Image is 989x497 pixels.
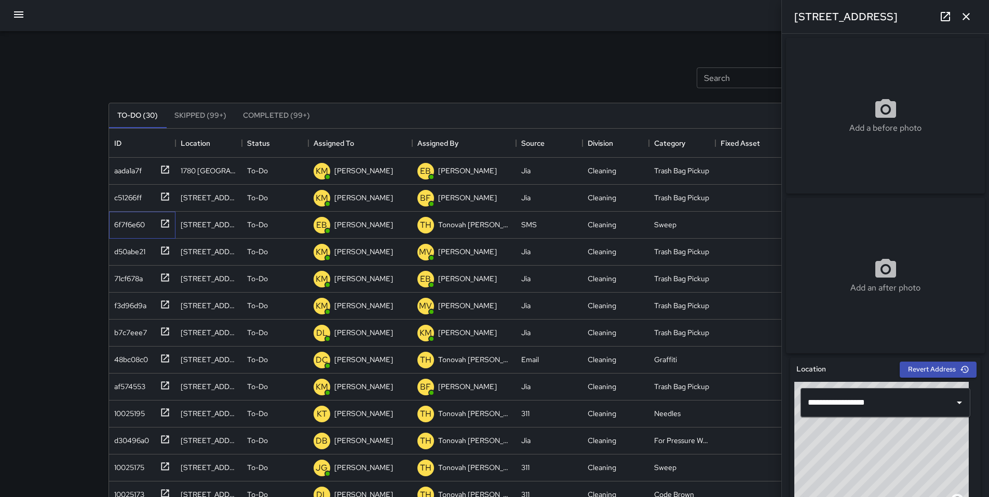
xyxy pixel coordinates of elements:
[521,435,531,446] div: Jia
[654,165,709,176] div: Trash Bag Pickup
[420,219,431,231] p: TH
[110,215,145,230] div: 6f7f6e60
[588,462,616,473] div: Cleaning
[316,273,328,285] p: KM
[247,192,268,203] p: To-Do
[110,161,142,176] div: aada1a7f
[588,381,616,392] div: Cleaning
[181,354,237,365] div: 155 Harriet Street
[420,354,431,366] p: TH
[247,381,268,392] p: To-Do
[420,381,431,393] p: BF
[654,408,681,419] div: Needles
[334,354,393,365] p: [PERSON_NAME]
[247,462,268,473] p: To-Do
[521,165,531,176] div: Jia
[412,129,516,158] div: Assigned By
[247,129,270,158] div: Status
[521,273,531,284] div: Jia
[110,296,146,311] div: f3d96d9a
[316,219,327,231] p: EB
[308,129,412,158] div: Assigned To
[521,219,537,230] div: SMS
[588,327,616,338] div: Cleaning
[438,273,497,284] p: [PERSON_NAME]
[316,327,328,339] p: DL
[582,129,649,158] div: Division
[654,462,676,473] div: Sweep
[721,129,760,158] div: Fixed Asset
[715,129,782,158] div: Fixed Asset
[247,300,268,311] p: To-Do
[181,273,237,284] div: 66 Lafayette Street
[334,462,393,473] p: [PERSON_NAME]
[334,192,393,203] p: [PERSON_NAME]
[654,327,709,338] div: Trash Bag Pickup
[588,129,613,158] div: Division
[242,129,308,158] div: Status
[334,327,393,338] p: [PERSON_NAME]
[334,219,393,230] p: [PERSON_NAME]
[521,462,530,473] div: 311
[438,354,511,365] p: Tonovah [PERSON_NAME]
[316,165,328,177] p: KM
[438,462,511,473] p: Tonovah [PERSON_NAME]
[316,435,328,447] p: DB
[316,300,328,312] p: KM
[438,327,497,338] p: [PERSON_NAME]
[654,354,677,365] div: Graffiti
[247,165,268,176] p: To-Do
[181,381,237,392] div: 550 Minna Street
[334,300,393,311] p: [PERSON_NAME]
[521,192,531,203] div: Jia
[654,192,709,203] div: Trash Bag Pickup
[654,300,709,311] div: Trash Bag Pickup
[654,435,710,446] div: For Pressure Washer
[109,103,166,128] button: To-Do (30)
[654,273,709,284] div: Trash Bag Pickup
[649,129,715,158] div: Category
[334,408,393,419] p: [PERSON_NAME]
[521,408,530,419] div: 311
[175,129,242,158] div: Location
[181,408,237,419] div: 1169 Folsom Street
[334,246,393,257] p: [PERSON_NAME]
[314,129,354,158] div: Assigned To
[654,246,709,257] div: Trash Bag Pickup
[521,246,531,257] div: Jia
[110,350,148,365] div: 48bc08c0
[316,354,328,366] p: DC
[181,246,237,257] div: 1531 Folsom Street
[438,435,511,446] p: Tonovah [PERSON_NAME]
[420,408,431,420] p: TH
[654,219,676,230] div: Sweep
[588,354,616,365] div: Cleaning
[109,129,175,158] div: ID
[181,165,237,176] div: 1780 Folsom Street
[110,242,145,257] div: d50abe21
[588,300,616,311] div: Cleaning
[438,408,511,419] p: Tonovah [PERSON_NAME]
[247,354,268,365] p: To-Do
[420,462,431,474] p: TH
[110,188,142,203] div: c51266ff
[247,246,268,257] p: To-Do
[247,408,268,419] p: To-Do
[521,129,545,158] div: Source
[110,458,144,473] div: 10025175
[516,129,582,158] div: Source
[438,246,497,257] p: [PERSON_NAME]
[181,129,210,158] div: Location
[316,246,328,258] p: KM
[316,462,328,474] p: JG
[438,192,497,203] p: [PERSON_NAME]
[247,219,268,230] p: To-Do
[588,435,616,446] div: Cleaning
[521,354,539,365] div: Email
[521,300,531,311] div: Jia
[438,219,511,230] p: Tonovah [PERSON_NAME]
[588,219,616,230] div: Cleaning
[588,273,616,284] div: Cleaning
[181,300,237,311] div: 1498 Harrison Street
[417,129,458,158] div: Assigned By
